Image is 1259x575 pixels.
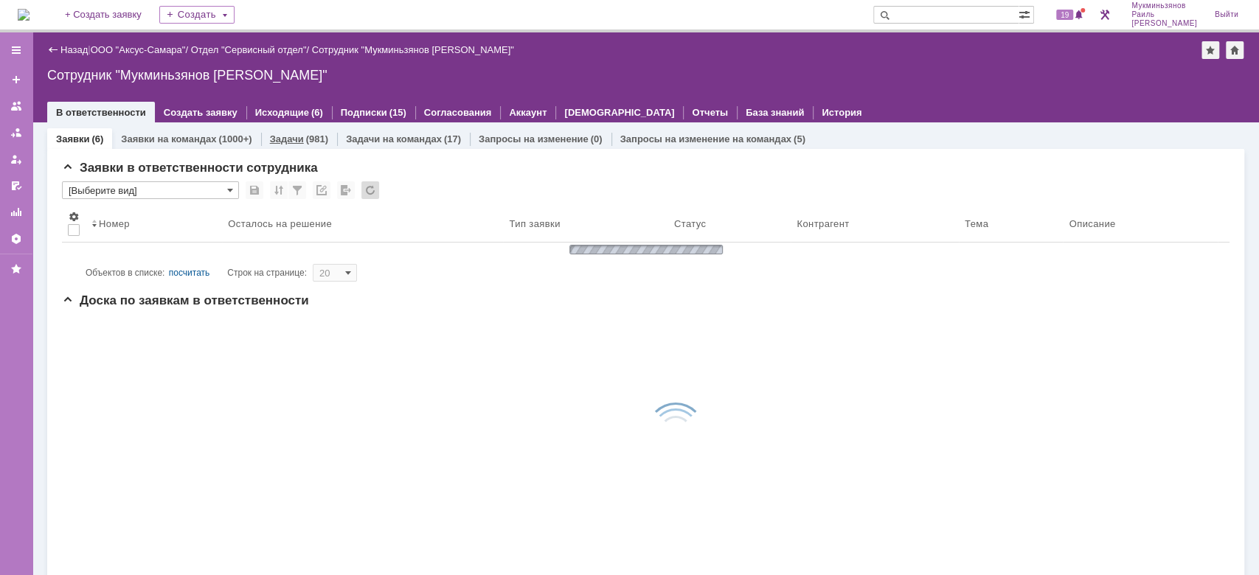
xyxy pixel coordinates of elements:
[18,9,30,21] a: Перейти на домашнюю страницу
[479,133,589,144] a: Запросы на изменение
[288,181,306,199] div: Фильтрация...
[674,218,706,229] div: Статус
[99,218,130,229] div: Номер
[746,107,804,118] a: База знаний
[255,107,309,118] a: Исходящие
[313,181,330,199] div: Скопировать ссылку на список
[91,44,191,55] div: /
[346,133,442,144] a: Задачи на командах
[228,218,332,229] div: Осталось на решение
[822,107,861,118] a: История
[591,133,603,144] div: (0)
[88,43,90,55] div: |
[47,68,1244,83] div: Сотрудник "Мукминьзянов [PERSON_NAME]"
[4,201,28,224] a: Отчеты
[246,181,263,199] div: Сохранить вид
[62,293,309,307] span: Доска по заявкам в ответственности
[56,107,146,118] a: В ответственности
[121,133,216,144] a: Заявки на командах
[389,107,406,118] div: (15)
[4,174,28,198] a: Мои согласования
[191,44,312,55] div: /
[565,243,727,257] img: wJIQAAOwAAAAAAAAAAAA==
[218,133,252,144] div: (1000+)
[965,218,988,229] div: Тема
[509,218,560,229] div: Тип заявки
[68,211,80,223] span: Настройки
[270,133,304,144] a: Задачи
[444,133,461,144] div: (17)
[86,268,164,278] span: Объектов в списке:
[791,205,959,243] th: Контрагент
[270,181,288,199] div: Сортировка...
[4,68,28,91] a: Создать заявку
[668,205,791,243] th: Статус
[797,218,849,229] div: Контрагент
[191,44,307,55] a: Отдел "Сервисный отдел"
[1069,218,1115,229] div: Описание
[4,147,28,171] a: Мои заявки
[1019,7,1033,21] span: Расширенный поиск
[91,44,186,55] a: ООО "Аксус-Самара"
[4,121,28,144] a: Заявки в моей ответственности
[1131,10,1197,19] span: Раиль
[959,205,1064,243] th: Тема
[503,205,667,243] th: Тип заявки
[56,133,89,144] a: Заявки
[1131,19,1197,28] span: [PERSON_NAME]
[4,94,28,118] a: Заявки на командах
[692,107,728,118] a: Отчеты
[306,133,328,144] div: (981)
[164,107,237,118] a: Создать заявку
[91,133,103,144] div: (6)
[1226,41,1244,59] div: Сделать домашней страницей
[18,9,30,21] img: logo
[1201,41,1219,59] div: Добавить в избранное
[62,161,318,175] span: Заявки в ответственности сотрудника
[564,107,674,118] a: [DEMOGRAPHIC_DATA]
[361,181,379,199] div: Обновлять список
[424,107,492,118] a: Согласования
[4,227,28,251] a: Настройки
[620,133,791,144] a: Запросы на изменение на командах
[337,181,355,199] div: Экспорт списка
[86,205,222,243] th: Номер
[509,107,547,118] a: Аккаунт
[222,205,503,243] th: Осталось на решение
[341,107,387,118] a: Подписки
[60,44,88,55] a: Назад
[311,107,323,118] div: (6)
[1096,6,1114,24] a: Перейти в интерфейс администратора
[1056,10,1073,20] span: 19
[794,133,805,144] div: (5)
[159,6,235,24] div: Создать
[1131,1,1197,10] span: Мукминьзянов
[312,44,514,55] div: Сотрудник "Мукминьзянов [PERSON_NAME]"
[86,264,307,282] i: Строк на странице:
[169,264,210,282] div: посчитать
